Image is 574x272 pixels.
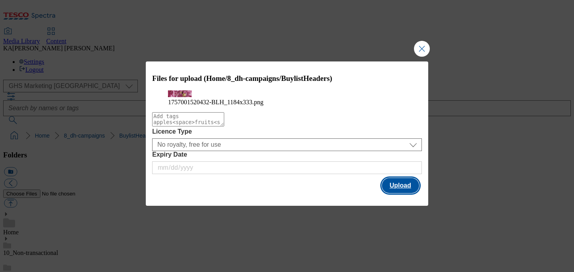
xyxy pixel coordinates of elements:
label: Licence Type [152,128,422,135]
label: Expiry Date [152,151,422,158]
figcaption: 1757001520432-BLH_1184x333.png [168,99,406,106]
h3: Files for upload (Home/8_dh-campaigns/BuylistHeaders) [152,74,422,83]
button: Upload [382,178,419,193]
div: Modal [146,61,428,206]
button: Close Modal [414,41,430,57]
img: preview [168,90,192,97]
